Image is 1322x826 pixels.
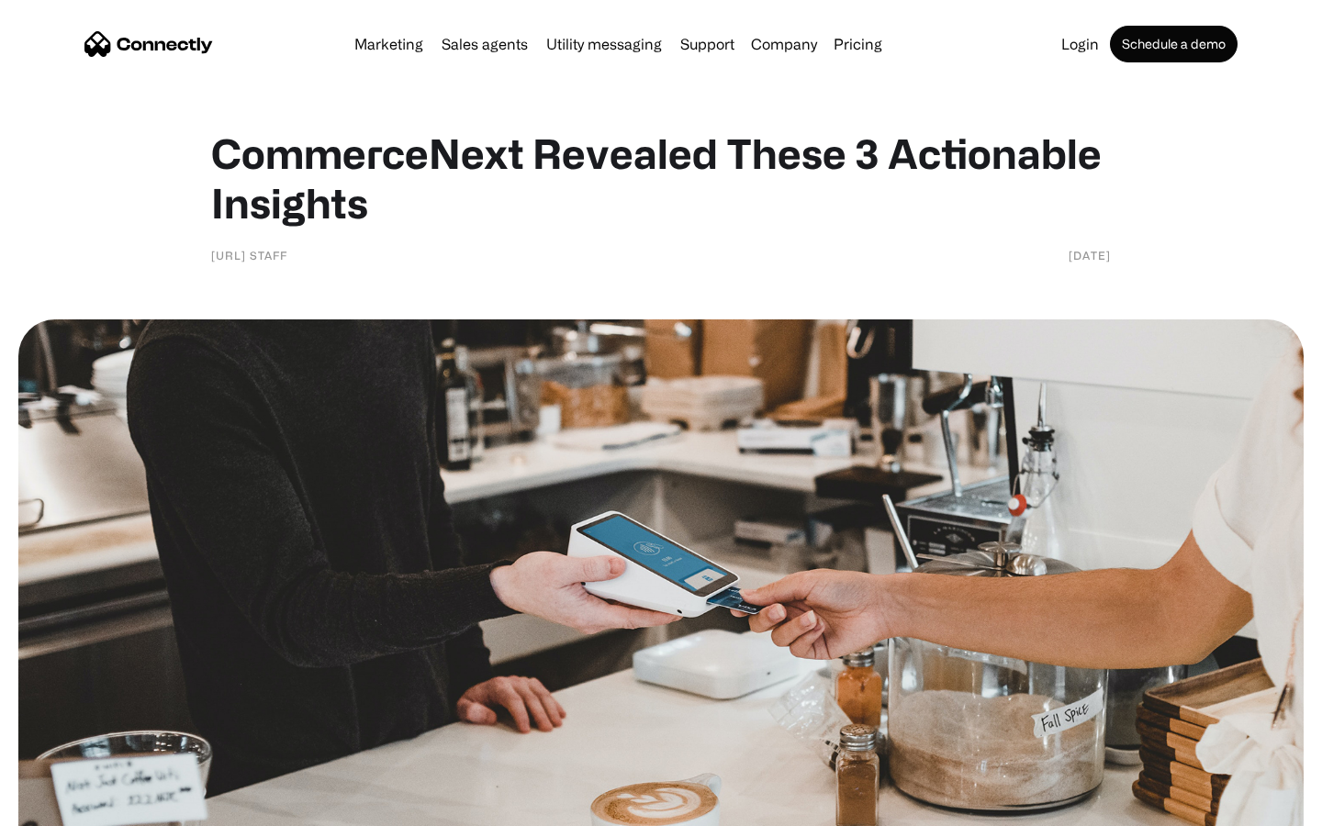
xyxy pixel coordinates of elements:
[347,37,431,51] a: Marketing
[826,37,890,51] a: Pricing
[673,37,742,51] a: Support
[37,794,110,820] ul: Language list
[1054,37,1106,51] a: Login
[434,37,535,51] a: Sales agents
[751,31,817,57] div: Company
[539,37,669,51] a: Utility messaging
[1110,26,1238,62] a: Schedule a demo
[211,246,287,264] div: [URL] Staff
[211,128,1111,228] h1: CommerceNext Revealed These 3 Actionable Insights
[1069,246,1111,264] div: [DATE]
[18,794,110,820] aside: Language selected: English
